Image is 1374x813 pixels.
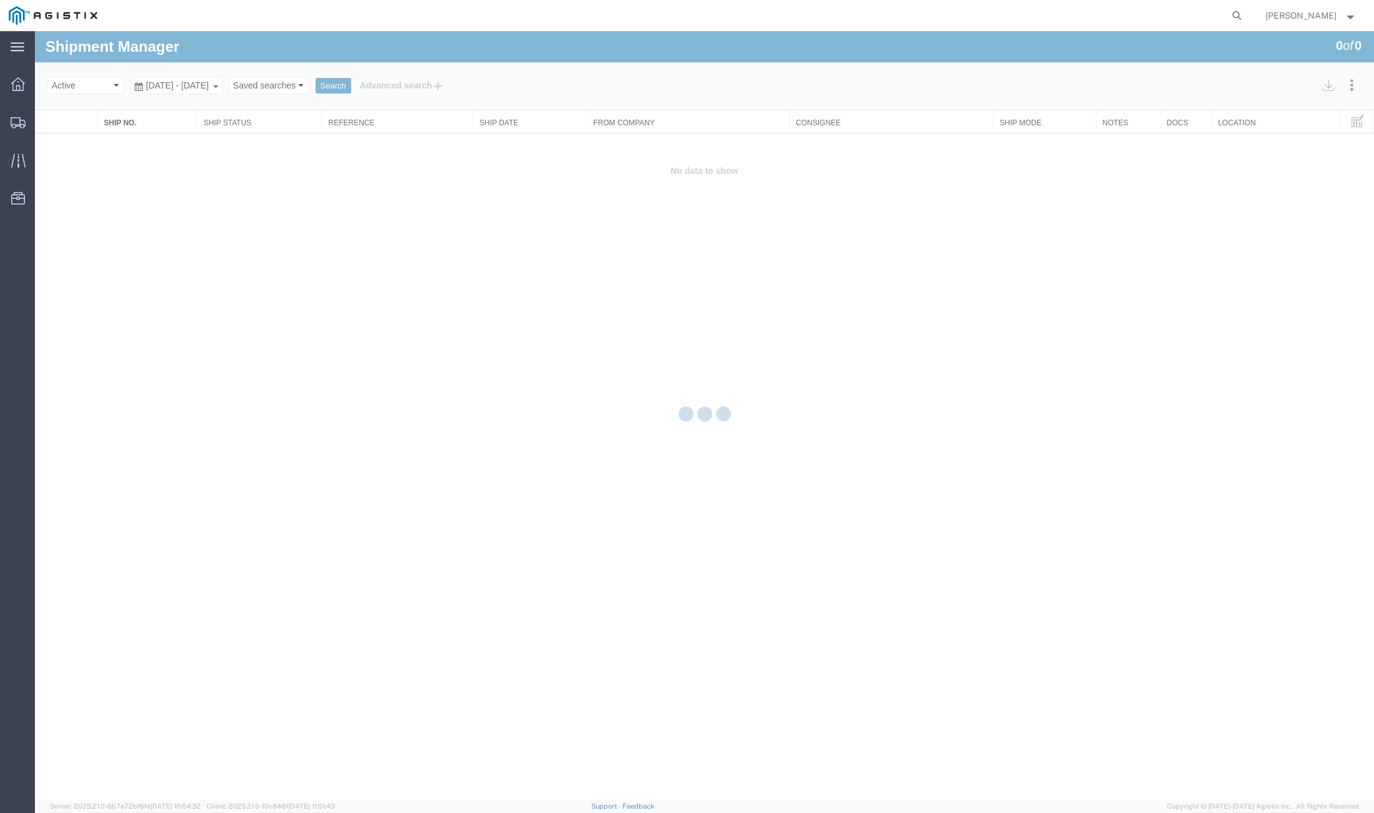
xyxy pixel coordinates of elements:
[591,802,622,810] a: Support
[288,802,335,810] span: [DATE] 11:51:43
[1167,801,1359,812] span: Copyright © [DATE]-[DATE] Agistix Inc., All Rights Reserved
[206,802,335,810] span: Client: 2025.21.0-f0c8481
[1265,8,1357,23] button: [PERSON_NAME]
[9,6,97,25] img: logo
[622,802,654,810] a: Feedback
[50,802,201,810] span: Server: 2025.21.0-667a72bf6fa
[150,802,201,810] span: [DATE] 10:54:32
[1265,9,1337,22] span: Lucero Lizaola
